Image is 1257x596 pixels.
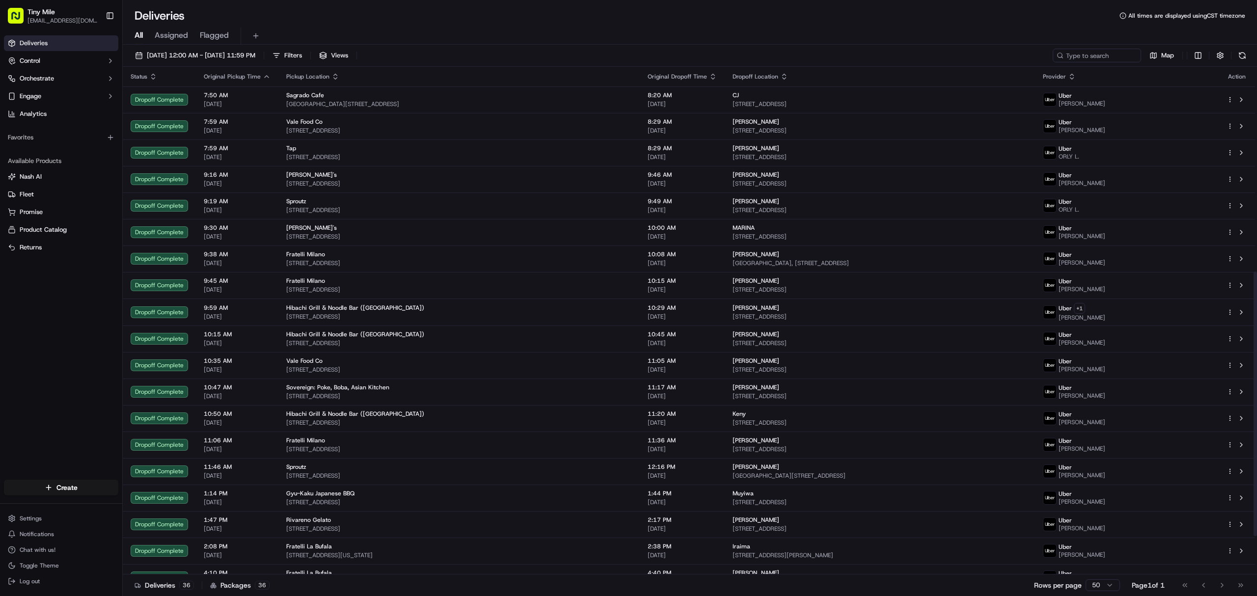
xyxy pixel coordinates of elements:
[286,516,331,524] span: Rivareno Gelato
[1074,303,1085,314] button: +1
[733,339,1027,347] span: [STREET_ADDRESS]
[1043,226,1056,239] img: uber-new-logo.jpeg
[204,525,271,533] span: [DATE]
[204,233,271,241] span: [DATE]
[147,51,255,60] span: [DATE] 12:00 AM - [DATE] 11:59 PM
[286,233,632,241] span: [STREET_ADDRESS]
[1043,571,1056,584] img: uber-new-logo.jpeg
[286,463,306,471] span: Sproutz
[4,512,118,525] button: Settings
[1235,49,1249,62] button: Refresh
[1145,49,1178,62] button: Map
[648,259,717,267] span: [DATE]
[648,489,717,497] span: 1:44 PM
[4,169,118,185] button: Nash AI
[204,277,271,285] span: 9:45 AM
[1043,93,1056,106] img: uber-new-logo.jpeg
[733,569,779,577] span: [PERSON_NAME]
[1059,437,1072,445] span: Uber
[204,436,271,444] span: 11:06 AM
[204,73,261,81] span: Original Pickup Time
[648,286,717,294] span: [DATE]
[1043,173,1056,186] img: uber-new-logo.jpeg
[1059,410,1072,418] span: Uber
[1043,120,1056,133] img: uber-new-logo.jpeg
[4,71,118,86] button: Orchestrate
[255,581,270,590] div: 36
[20,109,47,118] span: Analytics
[4,4,102,27] button: Tiny Mile[EMAIL_ADDRESS][DOMAIN_NAME]
[733,286,1027,294] span: [STREET_ADDRESS]
[1043,465,1056,478] img: uber-new-logo.jpeg
[315,49,353,62] button: Views
[4,204,118,220] button: Promise
[733,410,746,418] span: Keny
[204,144,271,152] span: 7:59 AM
[733,551,1027,559] span: [STREET_ADDRESS][PERSON_NAME]
[648,144,717,152] span: 8:29 AM
[286,171,337,179] span: [PERSON_NAME]'s
[286,250,325,258] span: Fratelli Milano
[648,118,717,126] span: 8:29 AM
[648,127,717,135] span: [DATE]
[1227,73,1247,81] div: Action
[648,277,717,285] span: 10:15 AM
[733,259,1027,267] span: [GEOGRAPHIC_DATA], [STREET_ADDRESS]
[286,525,632,533] span: [STREET_ADDRESS]
[204,313,271,321] span: [DATE]
[204,330,271,338] span: 10:15 AM
[733,383,779,391] span: [PERSON_NAME]
[733,472,1027,480] span: [GEOGRAPHIC_DATA][STREET_ADDRESS]
[1059,259,1105,267] span: [PERSON_NAME]
[20,92,41,101] span: Engage
[733,330,779,338] span: [PERSON_NAME]
[204,445,271,453] span: [DATE]
[648,525,717,533] span: [DATE]
[204,100,271,108] span: [DATE]
[286,339,632,347] span: [STREET_ADDRESS]
[135,8,185,24] h1: Deliveries
[648,330,717,338] span: 10:45 AM
[1043,279,1056,292] img: uber-new-logo.jpeg
[20,562,59,569] span: Toggle Theme
[1059,490,1072,498] span: Uber
[286,286,632,294] span: [STREET_ADDRESS]
[733,206,1027,214] span: [STREET_ADDRESS]
[284,51,302,60] span: Filters
[1059,118,1072,126] span: Uber
[648,472,717,480] span: [DATE]
[27,17,98,25] span: [EMAIL_ADDRESS][DOMAIN_NAME]
[1043,146,1056,159] img: uber-new-logo.jpeg
[648,73,707,81] span: Original Dropoff Time
[286,277,325,285] span: Fratelli Milano
[733,100,1027,108] span: [STREET_ADDRESS]
[1059,569,1072,577] span: Uber
[27,7,55,17] button: Tiny Mile
[1128,12,1245,20] span: All times are displayed using CST timezone
[20,546,55,554] span: Chat with us!
[20,172,42,181] span: Nash AI
[286,313,632,321] span: [STREET_ADDRESS]
[733,489,754,497] span: Muyiwa
[1059,145,1072,153] span: Uber
[135,29,143,41] span: All
[204,339,271,347] span: [DATE]
[1059,224,1072,232] span: Uber
[733,313,1027,321] span: [STREET_ADDRESS]
[204,171,271,179] span: 9:16 AM
[1059,251,1072,259] span: Uber
[1059,463,1072,471] span: Uber
[20,190,34,199] span: Fleet
[331,51,348,60] span: Views
[733,357,779,365] span: [PERSON_NAME]
[733,144,779,152] span: [PERSON_NAME]
[648,569,717,577] span: 4:40 PM
[4,222,118,238] button: Product Catalog
[1043,438,1056,451] img: uber-new-logo.jpeg
[1059,171,1072,179] span: Uber
[4,559,118,572] button: Toggle Theme
[286,542,332,550] span: Fratelli La Bufala
[733,153,1027,161] span: [STREET_ADDRESS]
[286,472,632,480] span: [STREET_ADDRESS]
[20,225,67,234] span: Product Catalog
